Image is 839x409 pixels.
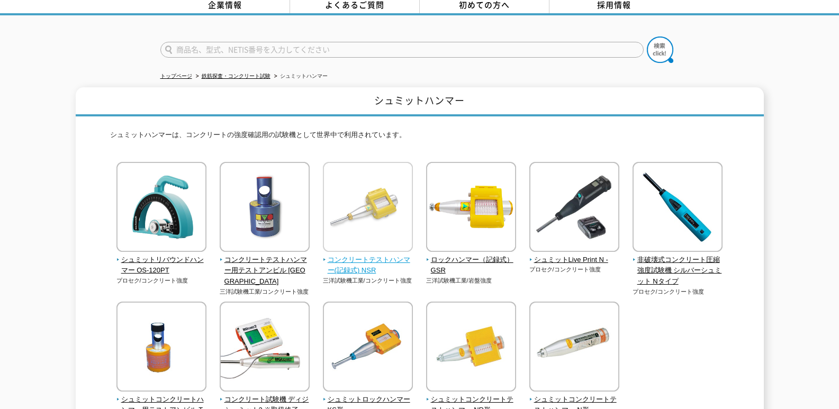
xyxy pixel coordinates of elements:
[426,244,517,276] a: ロックハンマー（記録式） GSR
[426,255,517,277] span: ロックハンマー（記録式） GSR
[116,255,207,277] span: シュミットリバウンドハンマー OS-120PT
[426,162,516,255] img: ロックハンマー（記録式） GSR
[160,42,644,58] input: 商品名、型式、NETIS番号を入力してください
[647,37,673,63] img: btn_search.png
[633,255,723,287] span: 非破壊式コンクリート圧縮強度試験機 シルバーシュミット Nタイプ
[220,244,310,287] a: コンクリートテストハンマー用テストアンビル [GEOGRAPHIC_DATA]
[426,276,517,285] p: 三洋試験機工業/岩盤強度
[323,162,413,255] img: コンクリートテストハンマー(記録式) NSR
[633,287,723,296] p: プロセク/コンクリート強度
[220,287,310,296] p: 三洋試験機工業/コンクリート強度
[76,87,764,116] h1: シュミットハンマー
[323,302,413,394] img: シュミットロックハンマー KS形
[160,73,192,79] a: トップページ
[116,244,207,276] a: シュミットリバウンドハンマー OS-120PT
[323,276,413,285] p: 三洋試験機工業/コンクリート強度
[529,244,620,266] a: シュミットLive Print N -
[202,73,270,79] a: 鉄筋探査・コンクリート試験
[323,244,413,276] a: コンクリートテストハンマー(記録式) NSR
[116,276,207,285] p: プロセク/コンクリート強度
[110,130,729,146] p: シュミットハンマーは、コンクリートの強度確認用の試験機として世界中で利用されています。
[529,162,619,255] img: シュミットLive Print N -
[116,302,206,394] img: シュミットコンクリートハンマー用テストアンビル TA-FN
[323,255,413,277] span: コンクリートテストハンマー(記録式) NSR
[633,244,723,287] a: 非破壊式コンクリート圧縮強度試験機 シルバーシュミット Nタイプ
[272,71,328,82] li: シュミットハンマー
[220,162,310,255] img: コンクリートテストハンマー用テストアンビル CA
[529,265,620,274] p: プロセク/コンクリート強度
[116,162,206,255] img: シュミットリバウンドハンマー OS-120PT
[220,255,310,287] span: コンクリートテストハンマー用テストアンビル [GEOGRAPHIC_DATA]
[220,302,310,394] img: コンクリート試験機 ディジシュミット2 ※取扱終了
[426,302,516,394] img: シュミットコンクリートテストハンマー NR形
[529,302,619,394] img: シュミットコンクリートテストハンマー N形
[633,162,723,255] img: 非破壊式コンクリート圧縮強度試験機 シルバーシュミット Nタイプ
[529,255,620,266] span: シュミットLive Print N -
